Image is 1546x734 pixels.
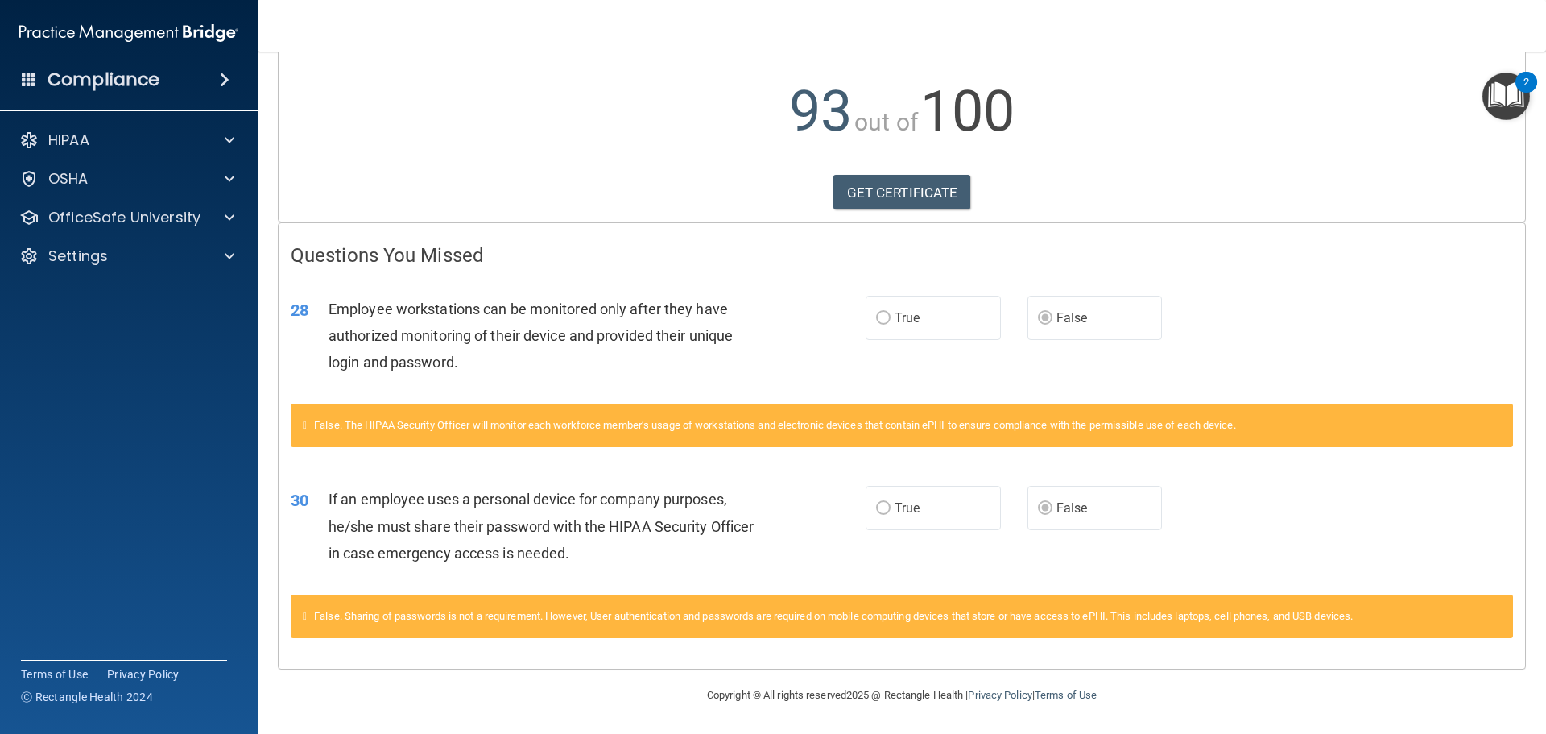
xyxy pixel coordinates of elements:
[1465,623,1527,684] iframe: Drift Widget Chat Controller
[1056,500,1088,516] span: False
[833,175,971,210] a: GET CERTIFICATE
[895,310,920,326] span: True
[329,491,754,561] span: If an employee uses a personal device for company purposes, he/she must share their password with...
[920,78,1015,144] span: 100
[314,610,1353,622] span: False. Sharing of passwords is not a requirement. However, User authentication and passwords are ...
[1038,313,1052,325] input: False
[1056,310,1088,326] span: False
[608,670,1196,721] div: Copyright © All rights reserved 2025 @ Rectangle Health | |
[19,169,234,189] a: OSHA
[19,131,234,150] a: HIPAA
[19,208,234,227] a: OfficeSafe University
[19,17,238,49] img: PMB logo
[1038,503,1052,515] input: False
[314,419,1236,431] span: False. The HIPAA Security Officer will monitor each workforce member’s usage of workstations and ...
[48,131,89,150] p: HIPAA
[329,301,733,371] span: Employee workstations can be monitored only after they have authorized monitoring of their device...
[1482,73,1530,120] button: Open Resource Center, 2 new notifications
[48,169,89,189] p: OSHA
[1035,689,1097,701] a: Terms of Use
[48,208,200,227] p: OfficeSafe University
[48,247,108,266] p: Settings
[291,491,308,510] span: 30
[1523,82,1529,103] div: 2
[21,666,88,682] a: Terms of Use
[876,503,891,515] input: True
[21,689,153,705] span: Ⓒ Rectangle Health 2024
[968,689,1031,701] a: Privacy Policy
[876,313,891,325] input: True
[107,666,180,682] a: Privacy Policy
[789,78,852,144] span: 93
[48,68,159,91] h4: Compliance
[19,247,234,266] a: Settings
[895,500,920,516] span: True
[291,301,308,320] span: 28
[291,245,1513,266] h4: Questions You Missed
[854,108,918,136] span: out of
